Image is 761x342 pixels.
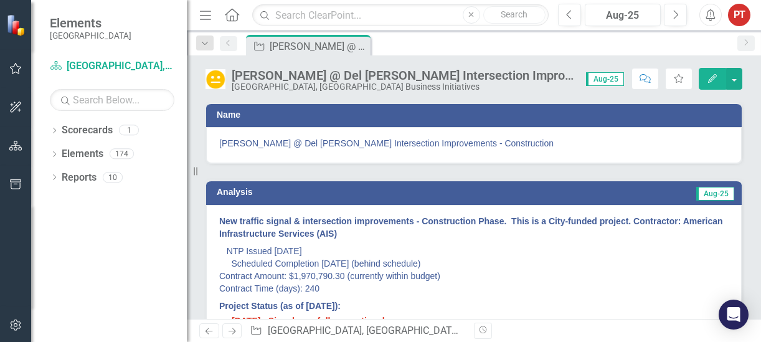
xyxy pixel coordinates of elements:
a: [GEOGRAPHIC_DATA], [GEOGRAPHIC_DATA] Business Initiatives [50,59,174,74]
div: 10 [103,172,123,183]
button: Aug-25 [585,4,661,26]
a: Elements [62,147,103,161]
input: Search ClearPoint... [252,4,549,26]
div: [GEOGRAPHIC_DATA], [GEOGRAPHIC_DATA] Business Initiatives [232,82,574,92]
span: Elements [50,16,131,31]
div: Aug-25 [589,8,656,23]
button: Search [483,6,546,24]
span: Search [501,9,527,19]
div: Open Intercom Messenger [719,300,749,330]
a: Scorecards [62,123,113,138]
a: [GEOGRAPHIC_DATA], [GEOGRAPHIC_DATA] Business Initiatives [268,325,547,336]
button: PT [728,4,750,26]
input: Search Below... [50,89,174,111]
img: In Progress [206,69,225,89]
small: [GEOGRAPHIC_DATA] [50,31,131,40]
div: » » [250,324,464,338]
img: ClearPoint Strategy [6,14,28,36]
strong: Project Status (as of [DATE]): [219,301,341,311]
a: Reports [62,171,97,185]
div: [PERSON_NAME] @ Del [PERSON_NAME] Intersection Improvements - Construction [270,39,367,54]
span: Aug-25 [586,72,624,86]
div: [PERSON_NAME] @ Del [PERSON_NAME] Intersection Improvements - Construction [232,69,574,82]
div: 174 [110,149,134,159]
h3: Name [217,110,735,120]
strong: New traffic signal & intersection improvements - Construction Phase. This is a City-funded projec... [219,216,723,239]
p: NTP Issued [DATE] Scheduled Completion [DATE] (behind schedule) Contract Amount: $1,970,790.30 (c... [219,242,729,297]
span: [DATE] - Signals are fully operational. [232,316,387,326]
span: [PERSON_NAME] @ Del [PERSON_NAME] Intersection Improvements - Construction [219,137,729,150]
div: 1 [119,125,139,136]
span: Aug-25 [696,187,734,201]
h3: Analysis [217,188,465,197]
